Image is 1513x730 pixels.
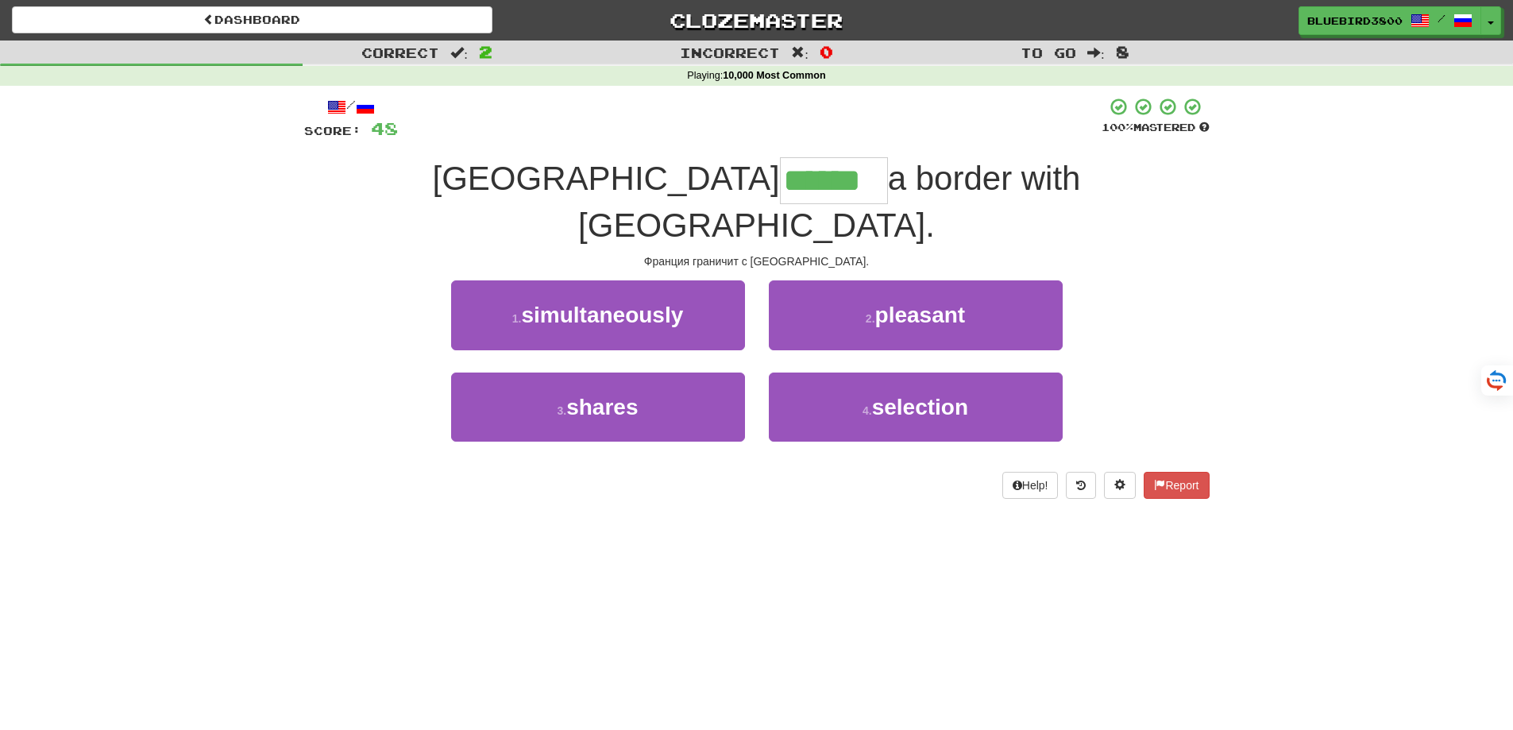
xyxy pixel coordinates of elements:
[12,6,492,33] a: Dashboard
[1144,472,1209,499] button: Report
[566,395,638,419] span: shares
[521,303,683,327] span: simultaneously
[863,404,872,417] small: 4 .
[769,373,1063,442] button: 4.selection
[769,280,1063,350] button: 2.pleasant
[1102,121,1210,135] div: Mastered
[433,160,780,197] span: [GEOGRAPHIC_DATA]
[1087,46,1105,60] span: :
[1021,44,1076,60] span: To go
[516,6,997,34] a: Clozemaster
[371,118,398,138] span: 48
[450,46,468,60] span: :
[361,44,439,60] span: Correct
[791,46,809,60] span: :
[1299,6,1481,35] a: BlueBird3800 /
[866,312,875,325] small: 2 .
[1438,13,1445,24] span: /
[820,42,833,61] span: 0
[451,280,745,350] button: 1.simultaneously
[1102,121,1133,133] span: 100 %
[1116,42,1129,61] span: 8
[578,160,1080,244] span: a border with [GEOGRAPHIC_DATA].
[512,312,522,325] small: 1 .
[1066,472,1096,499] button: Round history (alt+y)
[875,303,966,327] span: pleasant
[1307,14,1403,28] span: BlueBird3800
[304,253,1210,269] div: Франция граничит с [GEOGRAPHIC_DATA].
[872,395,968,419] span: selection
[558,404,567,417] small: 3 .
[479,42,492,61] span: 2
[680,44,780,60] span: Incorrect
[304,97,398,117] div: /
[451,373,745,442] button: 3.shares
[1002,472,1059,499] button: Help!
[304,124,361,137] span: Score:
[723,70,825,81] strong: 10,000 Most Common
